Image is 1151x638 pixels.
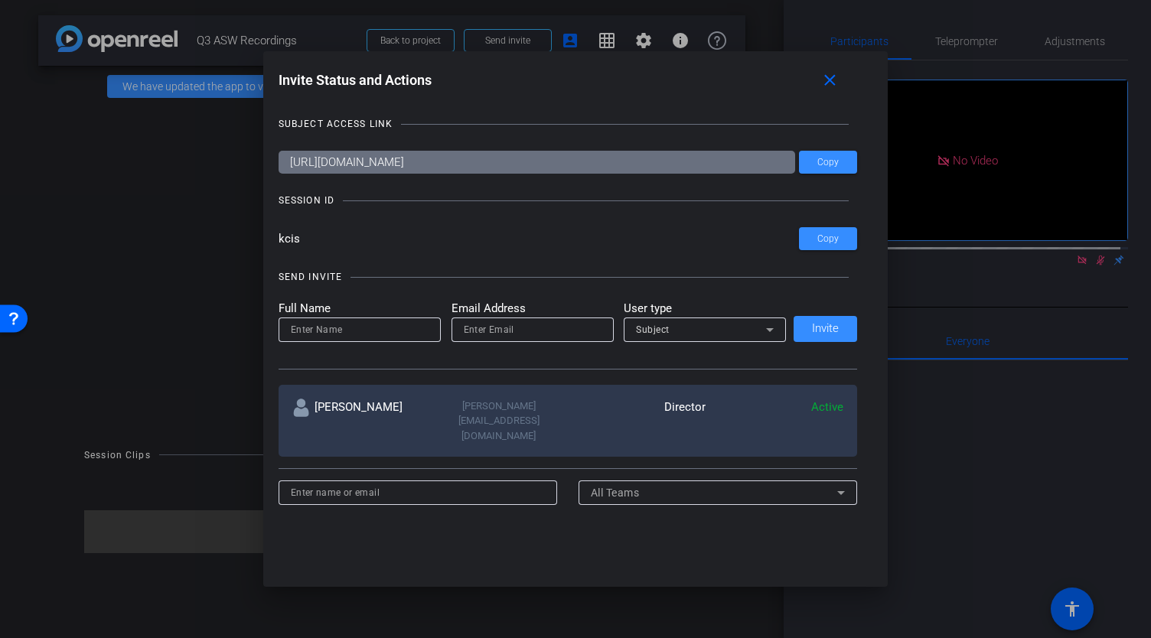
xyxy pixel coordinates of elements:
input: Enter name or email [291,483,546,502]
div: Invite Status and Actions [279,67,858,94]
openreel-title-line: SEND INVITE [279,269,858,285]
div: SESSION ID [279,193,334,208]
mat-label: Email Address [452,300,614,317]
span: All Teams [591,487,640,499]
div: SUBJECT ACCESS LINK [279,116,393,132]
openreel-title-line: SESSION ID [279,193,858,208]
span: Subject [636,324,670,335]
div: [PERSON_NAME][EMAIL_ADDRESS][DOMAIN_NAME] [430,399,568,444]
span: Copy [817,233,839,245]
button: Copy [799,151,857,174]
div: Director [568,399,706,444]
div: SEND INVITE [279,269,342,285]
mat-label: Full Name [279,300,441,317]
input: Enter Name [291,321,429,339]
mat-icon: close [820,71,840,90]
input: Enter Email [464,321,602,339]
button: Copy [799,227,857,250]
div: [PERSON_NAME] [292,399,430,444]
openreel-title-line: SUBJECT ACCESS LINK [279,116,858,132]
span: Active [811,400,843,414]
mat-label: User type [624,300,786,317]
span: Copy [817,157,839,168]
